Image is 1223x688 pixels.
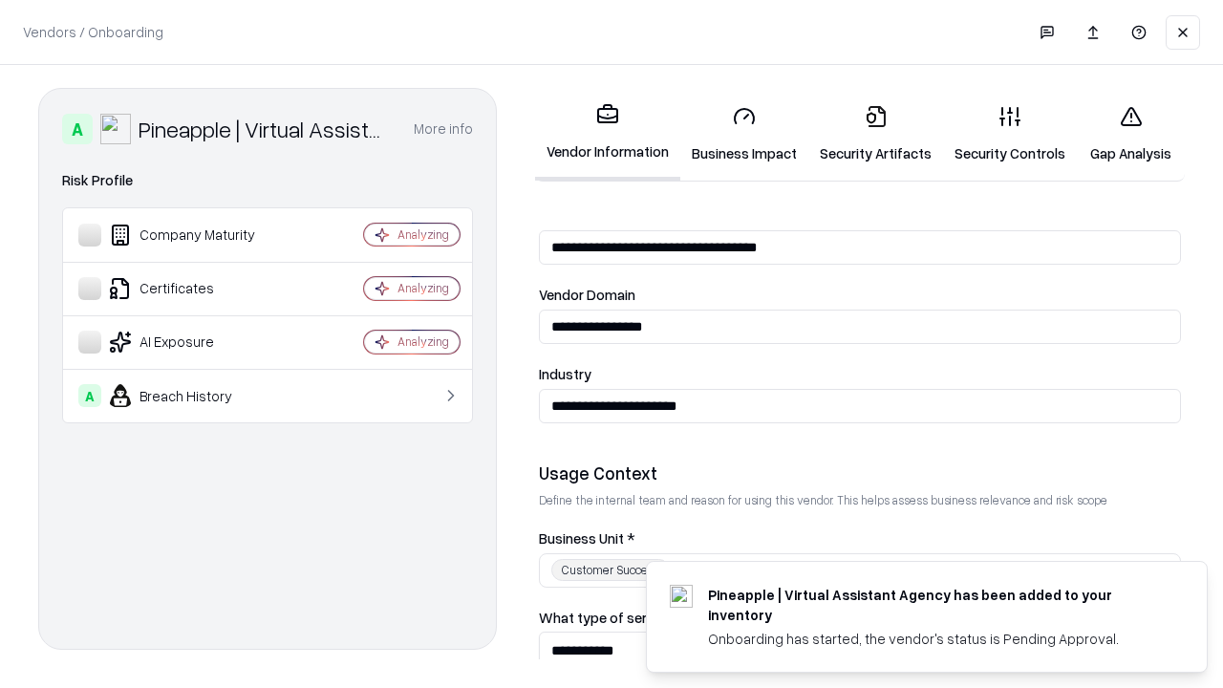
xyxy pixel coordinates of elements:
[680,90,808,179] a: Business Impact
[539,492,1181,508] p: Define the internal team and reason for using this vendor. This helps assess business relevance a...
[535,88,680,181] a: Vendor Information
[943,90,1077,179] a: Security Controls
[539,367,1181,381] label: Industry
[62,169,473,192] div: Risk Profile
[62,114,93,144] div: A
[397,226,449,243] div: Analyzing
[23,22,163,42] p: Vendors / Onboarding
[539,288,1181,302] label: Vendor Domain
[539,611,1181,625] label: What type of service does the vendor provide? *
[397,280,449,296] div: Analyzing
[551,559,670,581] div: Customer Success
[808,90,943,179] a: Security Artifacts
[100,114,131,144] img: Pineapple | Virtual Assistant Agency
[139,114,391,144] div: Pineapple | Virtual Assistant Agency
[708,629,1161,649] div: Onboarding has started, the vendor's status is Pending Approval.
[414,112,473,146] button: More info
[397,333,449,350] div: Analyzing
[78,331,307,354] div: AI Exposure
[78,384,101,407] div: A
[670,585,693,608] img: trypineapple.com
[708,585,1161,625] div: Pineapple | Virtual Assistant Agency has been added to your inventory
[539,553,1181,588] button: Customer Success
[78,384,307,407] div: Breach History
[78,224,307,247] div: Company Maturity
[78,277,307,300] div: Certificates
[539,531,1181,546] label: Business Unit *
[1077,90,1185,179] a: Gap Analysis
[539,462,1181,484] div: Usage Context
